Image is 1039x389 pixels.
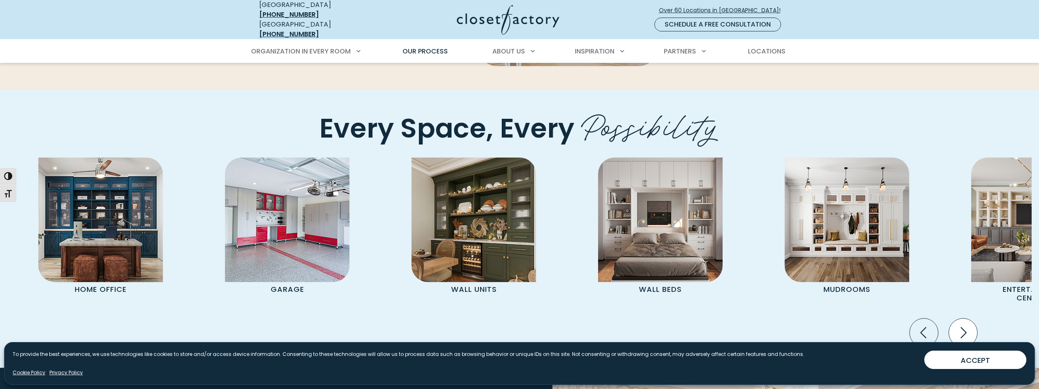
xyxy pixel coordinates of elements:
[13,369,45,376] a: Cookie Policy
[500,109,574,147] span: Every
[664,47,696,56] span: Partners
[412,158,536,282] img: Wall unit
[946,315,981,350] button: Next slide
[251,47,351,56] span: Organization in Every Room
[7,158,194,297] a: Home Office featuring desk and custom cabinetry Home Office
[49,369,83,376] a: Privacy Policy
[427,282,521,297] p: Wall Units
[403,47,448,56] span: Our Process
[38,158,163,282] img: Home Office featuring desk and custom cabinetry
[659,3,788,18] a: Over 60 Locations in [GEOGRAPHIC_DATA]!
[259,29,319,39] a: [PHONE_NUMBER]
[654,18,781,31] a: Schedule a Free Consultation
[598,158,723,282] img: Wall Bed
[614,282,707,297] p: Wall Beds
[240,282,334,297] p: Garage
[259,10,319,19] a: [PHONE_NUMBER]
[319,109,493,147] span: Every Space,
[245,40,794,63] nav: Primary Menu
[194,158,380,297] a: Garage Cabinets Garage
[906,315,941,350] button: Previous slide
[924,351,1026,369] button: ACCEPT
[457,5,559,35] img: Closet Factory Logo
[581,99,720,148] span: Possibility
[54,282,147,297] p: Home Office
[748,47,785,56] span: Locations
[225,158,349,282] img: Garage Cabinets
[380,158,567,297] a: Wall unit Wall Units
[492,47,525,56] span: About Us
[13,351,804,358] p: To provide the best experiences, we use technologies like cookies to store and/or access device i...
[575,47,614,56] span: Inspiration
[259,20,378,39] div: [GEOGRAPHIC_DATA]
[659,6,787,15] span: Over 60 Locations in [GEOGRAPHIC_DATA]!
[785,158,909,282] img: Mudroom Cabinets
[567,158,754,297] a: Wall Bed Wall Beds
[754,158,940,297] a: Mudroom Cabinets Mudrooms
[800,282,894,297] p: Mudrooms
